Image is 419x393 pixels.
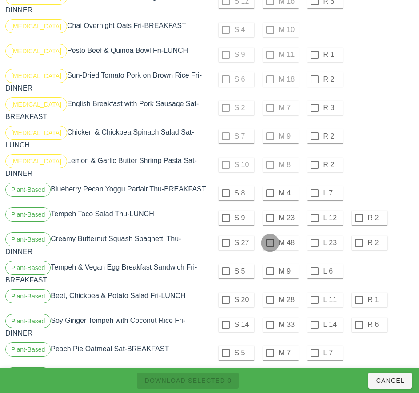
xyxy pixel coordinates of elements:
[323,267,341,276] label: L 6
[11,368,45,381] span: Plant-Based
[4,365,210,390] div: Tofu [PERSON_NAME] Casserole Sat-LUNCH
[4,312,210,341] div: Soy Ginger Tempeh with Coconut Rice Fri-DINNER
[279,320,297,329] label: M 33
[235,214,252,222] label: S 9
[279,349,297,357] label: M 7
[323,103,341,112] label: R 3
[235,295,252,304] label: S 20
[4,67,210,95] div: Sun-Dried Tomato Pork on Brown Rice Fri-DINNER
[11,261,45,274] span: Plant-Based
[11,44,61,58] span: [MEDICAL_DATA]
[235,349,252,357] label: S 5
[4,152,210,181] div: Lemon & Garlic Butter Shrimp Pasta Sat-DINNER
[11,290,45,303] span: Plant-Based
[11,69,61,83] span: [MEDICAL_DATA]
[323,238,341,247] label: L 23
[4,181,210,206] div: Blueberry Pecan Yoggu Parfait Thu-BREAKFAST
[4,259,210,287] div: Tempeh & Vegan Egg Breakfast Sandwich Fri-BREAKFAST
[279,214,297,222] label: M 23
[323,214,341,222] label: L 12
[368,238,386,247] label: R 2
[323,160,341,169] label: R 2
[11,155,61,168] span: [MEDICAL_DATA]
[323,132,341,141] label: R 2
[11,98,61,111] span: [MEDICAL_DATA]
[4,42,210,67] div: Pesto Beef & Quinoa Bowl Fri-LUNCH
[235,267,252,276] label: S 5
[4,95,210,124] div: English Breakfast with Pork Sausage Sat-BREAKFAST
[11,343,45,356] span: Plant-Based
[235,320,252,329] label: S 14
[4,230,210,259] div: Creamy Butternut Squash Spaghetti Thu-DINNER
[4,124,210,152] div: Chicken & Chickpea Spinach Salad Sat-LUNCH
[4,17,210,42] div: Chai Overnight Oats Fri-BREAKFAST
[279,267,297,276] label: M 9
[279,238,297,247] label: M 48
[11,233,45,246] span: Plant-Based
[279,189,297,198] label: M 4
[323,189,341,198] label: L 7
[4,341,210,365] div: Peach Pie Oatmeal Sat-BREAKFAST
[368,214,386,222] label: R 2
[11,208,45,221] span: Plant-Based
[235,238,252,247] label: S 27
[323,349,341,357] label: L 7
[11,20,61,33] span: [MEDICAL_DATA]
[4,206,210,230] div: Tempeh Taco Salad Thu-LUNCH
[323,75,341,84] label: R 2
[279,295,297,304] label: M 28
[4,287,210,312] div: Beet, Chickpea & Potato Salad Fri-LUNCH
[11,183,45,196] span: Plant-Based
[368,295,386,304] label: R 1
[323,320,341,329] label: L 14
[323,50,341,59] label: R 1
[235,189,252,198] label: S 8
[11,126,61,139] span: [MEDICAL_DATA]
[323,295,341,304] label: L 11
[368,373,412,389] button: Cancel
[375,377,405,384] span: Cancel
[11,314,45,328] span: Plant-Based
[368,320,386,329] label: R 6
